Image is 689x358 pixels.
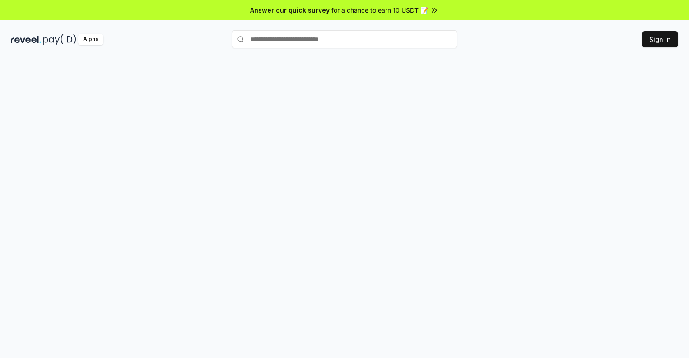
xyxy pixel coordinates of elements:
[331,5,428,15] span: for a chance to earn 10 USDT 📝
[642,31,678,47] button: Sign In
[250,5,330,15] span: Answer our quick survey
[43,34,76,45] img: pay_id
[11,34,41,45] img: reveel_dark
[78,34,103,45] div: Alpha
